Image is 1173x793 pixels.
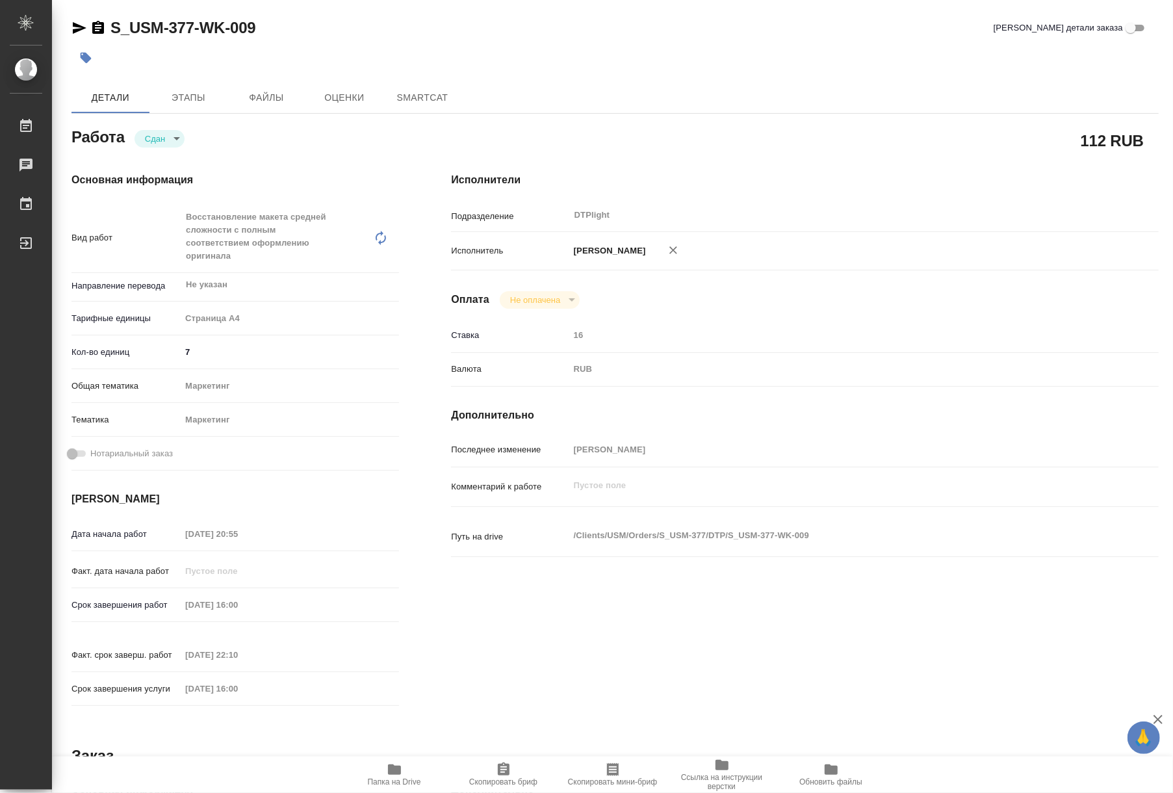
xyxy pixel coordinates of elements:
[71,380,181,393] p: Общая тематика
[71,528,181,541] p: Дата начала работ
[181,409,399,431] div: Маркетинг
[71,346,181,359] p: Кол-во единиц
[71,231,181,244] p: Вид работ
[313,90,376,106] span: Оценки
[799,777,862,786] span: Обновить файлы
[181,307,399,330] div: Страница А4
[181,595,294,614] input: Пустое поле
[391,90,454,106] span: SmartCat
[1133,724,1155,751] span: 🙏
[1128,721,1160,754] button: 🙏
[90,20,106,36] button: Скопировать ссылку
[569,326,1100,344] input: Пустое поле
[1081,129,1144,151] h2: 112 RUB
[71,565,181,578] p: Факт. дата начала работ
[451,408,1159,423] h4: Дополнительно
[451,363,569,376] p: Валюта
[71,124,125,148] h2: Работа
[558,757,667,793] button: Скопировать мини-бриф
[994,21,1123,34] span: [PERSON_NAME] детали заказа
[181,645,294,664] input: Пустое поле
[71,599,181,612] p: Срок завершения работ
[235,90,298,106] span: Файлы
[506,294,564,305] button: Не оплачена
[500,291,580,309] div: Сдан
[451,172,1159,188] h4: Исполнители
[777,757,886,793] button: Обновить файлы
[71,746,114,766] h2: Заказ
[157,90,220,106] span: Этапы
[71,172,399,188] h4: Основная информация
[340,757,449,793] button: Папка на Drive
[79,90,142,106] span: Детали
[71,649,181,662] p: Факт. срок заверш. работ
[449,757,558,793] button: Скопировать бриф
[71,682,181,695] p: Срок завершения услуги
[451,480,569,493] p: Комментарий к работе
[368,777,421,786] span: Папка на Drive
[90,447,173,460] span: Нотариальный заказ
[451,530,569,543] p: Путь на drive
[71,491,399,507] h4: [PERSON_NAME]
[181,375,399,397] div: Маркетинг
[71,20,87,36] button: Скопировать ссылку для ЯМессенджера
[451,210,569,223] p: Подразделение
[71,312,181,325] p: Тарифные единицы
[135,130,185,148] div: Сдан
[141,133,169,144] button: Сдан
[451,329,569,342] p: Ставка
[569,440,1100,459] input: Пустое поле
[451,443,569,456] p: Последнее изменение
[71,413,181,426] p: Тематика
[469,777,537,786] span: Скопировать бриф
[71,279,181,292] p: Направление перевода
[181,343,399,361] input: ✎ Введи что-нибудь
[568,777,657,786] span: Скопировать мини-бриф
[569,244,646,257] p: [PERSON_NAME]
[569,358,1100,380] div: RUB
[451,244,569,257] p: Исполнитель
[110,19,256,36] a: S_USM-377-WK-009
[659,236,688,265] button: Удалить исполнителя
[181,562,294,580] input: Пустое поле
[71,44,100,72] button: Добавить тэг
[569,525,1100,547] textarea: /Clients/USM/Orders/S_USM-377/DTP/S_USM-377-WK-009
[451,292,489,307] h4: Оплата
[181,525,294,543] input: Пустое поле
[675,773,769,791] span: Ссылка на инструкции верстки
[667,757,777,793] button: Ссылка на инструкции верстки
[181,679,294,698] input: Пустое поле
